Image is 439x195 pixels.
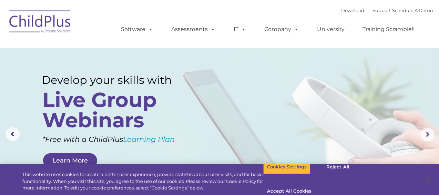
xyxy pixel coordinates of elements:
[227,22,253,36] a: IT
[356,22,422,36] a: Training Scramble!!
[96,74,125,79] span: Phone number
[392,8,433,13] a: Schedule A Demo
[420,172,436,187] button: Close
[164,22,222,36] a: Assessments
[310,22,351,36] a: University
[316,160,359,174] button: Reject All
[373,8,391,13] a: Support
[96,46,117,51] span: Last name
[22,171,263,192] div: This website uses cookies to create a better user experience, provide statistics about user visit...
[42,90,185,130] rs-layer: Live Group Webinars
[123,135,175,144] a: Learning Plan
[43,153,97,168] a: Learn More
[257,22,306,36] a: Company
[263,160,310,174] button: Cookies Settings
[42,133,197,146] rs-layer: *Free with a ChildPlus
[6,6,75,40] img: ChildPlus by Procare Solutions
[42,74,187,87] rs-layer: Develop your skills with
[114,22,160,36] a: Software
[341,8,365,13] a: Download
[341,8,433,13] font: |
